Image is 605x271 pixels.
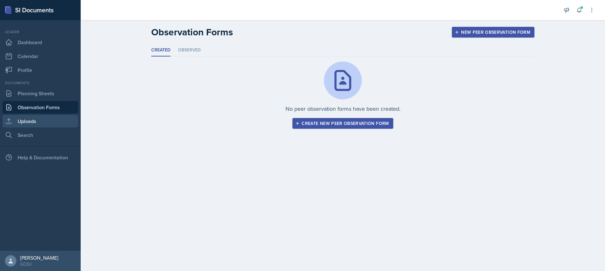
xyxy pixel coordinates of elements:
[3,115,78,127] a: Uploads
[285,104,400,113] p: No peer observation forms have been created.
[20,261,58,267] div: GCSU
[3,50,78,62] a: Calendar
[3,64,78,76] a: Profile
[20,255,58,261] div: [PERSON_NAME]
[178,44,201,56] li: Observed
[3,129,78,141] a: Search
[3,87,78,100] a: Planning Sheets
[151,44,170,56] li: Created
[297,121,389,126] div: Create new peer observation form
[452,27,534,38] button: New Peer Observation Form
[292,118,393,129] button: Create new peer observation form
[456,30,530,35] div: New Peer Observation Form
[3,151,78,164] div: Help & Documentation
[3,29,78,35] div: Leader
[3,80,78,86] div: Documents
[3,101,78,114] a: Observation Forms
[3,36,78,49] a: Dashboard
[151,27,233,38] h2: Observation Forms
